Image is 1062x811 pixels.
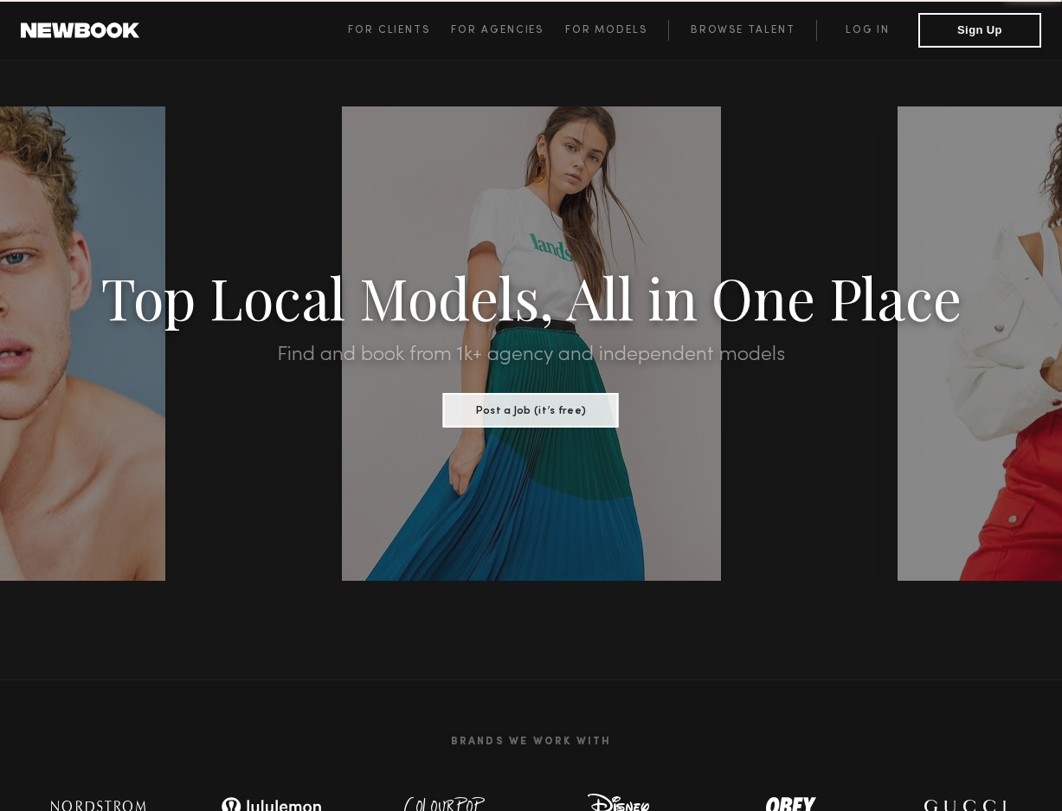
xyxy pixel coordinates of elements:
[80,344,982,365] h2: Find and book from 1k+ agency and independent models
[348,25,430,35] span: For Clients
[668,20,816,41] a: Browse Talent
[451,25,544,35] span: For Agencies
[918,13,1041,48] button: Sign Up
[80,270,982,324] h1: Top Local Models, All in One Place
[565,20,669,41] a: For Models
[12,715,1051,769] h2: Brands We Work With
[565,25,647,35] span: For Models
[443,393,619,428] button: Post a Job (it’s free)
[348,20,451,41] a: For Clients
[443,399,619,418] a: Post a Job (it’s free)
[816,20,918,41] a: Log in
[451,20,564,41] a: For Agencies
